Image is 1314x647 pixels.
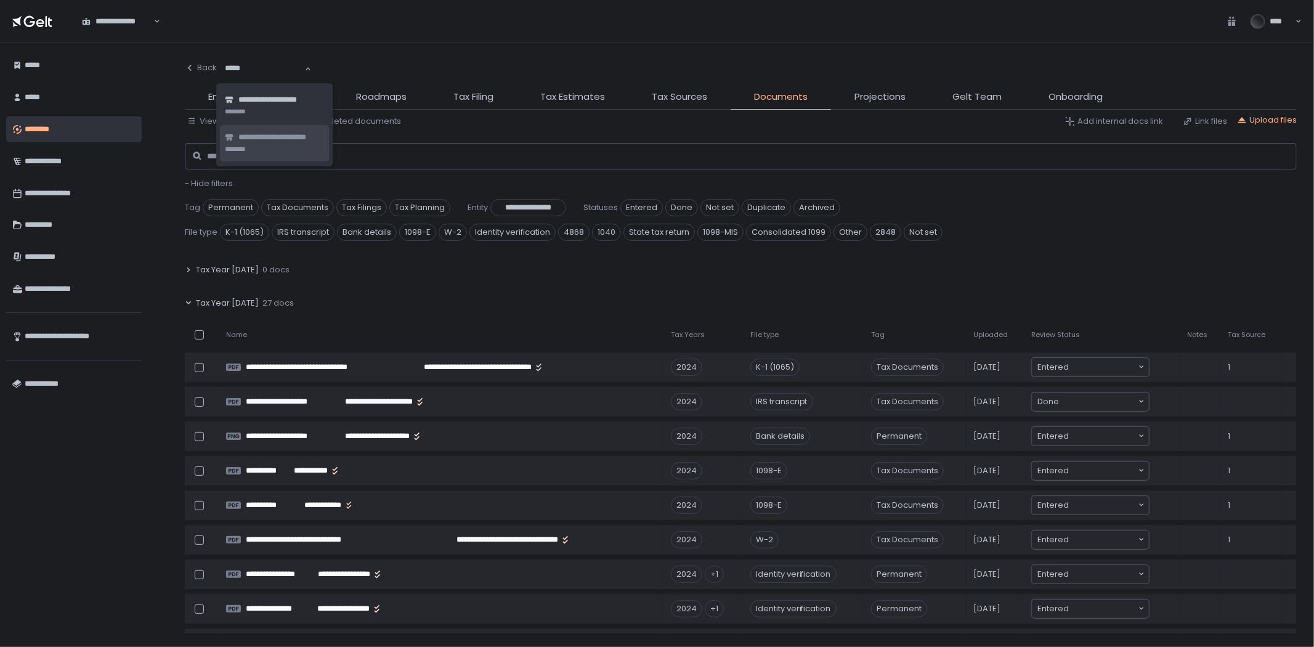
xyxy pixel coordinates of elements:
[750,428,810,445] div: Bank details
[1069,534,1137,546] input: Search for option
[1069,430,1137,442] input: Search for option
[1065,116,1163,127] button: Add internal docs link
[1037,499,1069,511] span: Entered
[871,428,927,445] span: Permanent
[671,330,705,340] span: Tax Years
[871,531,944,548] span: Tax Documents
[337,224,397,241] span: Bank details
[185,177,233,189] span: - Hide filters
[754,90,808,104] span: Documents
[196,264,259,275] span: Tax Year [DATE]
[592,224,621,241] span: 1040
[973,465,1000,476] span: [DATE]
[1037,430,1069,442] span: Entered
[1183,116,1227,127] button: Link files
[671,393,702,410] div: 2024
[671,428,702,445] div: 2024
[671,531,702,548] div: 2024
[671,359,702,376] div: 2024
[261,199,334,216] span: Tax Documents
[336,199,387,216] span: Tax Filings
[272,224,335,241] span: IRS transcript
[750,566,837,583] div: Identity verification
[871,600,927,617] span: Permanent
[208,90,233,104] span: Entity
[705,600,724,617] div: +1
[1037,361,1069,373] span: Entered
[671,497,702,514] div: 2024
[540,90,605,104] span: Tax Estimates
[469,224,556,241] span: Identity verification
[558,224,590,241] span: 4868
[1032,393,1149,411] div: Search for option
[439,224,467,241] span: W-2
[620,199,663,216] span: Entered
[1228,465,1230,476] span: 1
[973,362,1000,373] span: [DATE]
[185,55,217,80] button: Back
[750,600,837,617] div: Identity verification
[973,569,1000,580] span: [DATE]
[1187,330,1207,340] span: Notes
[203,199,259,216] span: Permanent
[750,462,787,479] div: 1098-E
[389,199,450,216] span: Tax Planning
[623,224,695,241] span: State tax return
[700,199,739,216] span: Not set
[671,566,702,583] div: 2024
[1032,496,1149,515] div: Search for option
[671,600,702,617] div: 2024
[356,90,407,104] span: Roadmaps
[468,202,488,213] span: Entity
[973,431,1000,442] span: [DATE]
[973,603,1000,614] span: [DATE]
[1228,431,1230,442] span: 1
[1037,396,1059,408] span: Done
[652,90,707,104] span: Tax Sources
[226,330,247,340] span: Name
[453,90,493,104] span: Tax Filing
[220,224,269,241] span: K-1 (1065)
[1069,465,1137,477] input: Search for option
[871,359,944,376] span: Tax Documents
[750,531,779,548] div: W-2
[196,298,259,309] span: Tax Year [DATE]
[1037,603,1069,615] span: Entered
[750,359,800,376] div: K-1 (1065)
[1228,362,1230,373] span: 1
[1059,396,1137,408] input: Search for option
[871,462,944,479] span: Tax Documents
[1032,427,1149,446] div: Search for option
[665,199,698,216] span: Done
[871,393,944,410] span: Tax Documents
[833,224,867,241] span: Other
[904,224,943,241] span: Not set
[583,202,618,213] span: Statuses
[1032,565,1149,584] div: Search for option
[705,566,724,583] div: +1
[750,497,787,514] div: 1098-E
[697,224,744,241] span: 1098-MIS
[185,202,200,213] span: Tag
[973,534,1000,545] span: [DATE]
[1037,568,1069,580] span: Entered
[1048,90,1103,104] span: Onboarding
[973,396,1000,407] span: [DATE]
[854,90,906,104] span: Projections
[1032,358,1149,376] div: Search for option
[1032,600,1149,618] div: Search for option
[1237,115,1297,126] button: Upload files
[973,500,1000,511] span: [DATE]
[871,566,927,583] span: Permanent
[187,116,273,127] button: View by: Tax years
[746,224,831,241] span: Consolidated 1099
[1032,462,1149,480] div: Search for option
[870,224,901,241] span: 2848
[1037,534,1069,546] span: Entered
[1069,361,1137,373] input: Search for option
[1069,568,1137,580] input: Search for option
